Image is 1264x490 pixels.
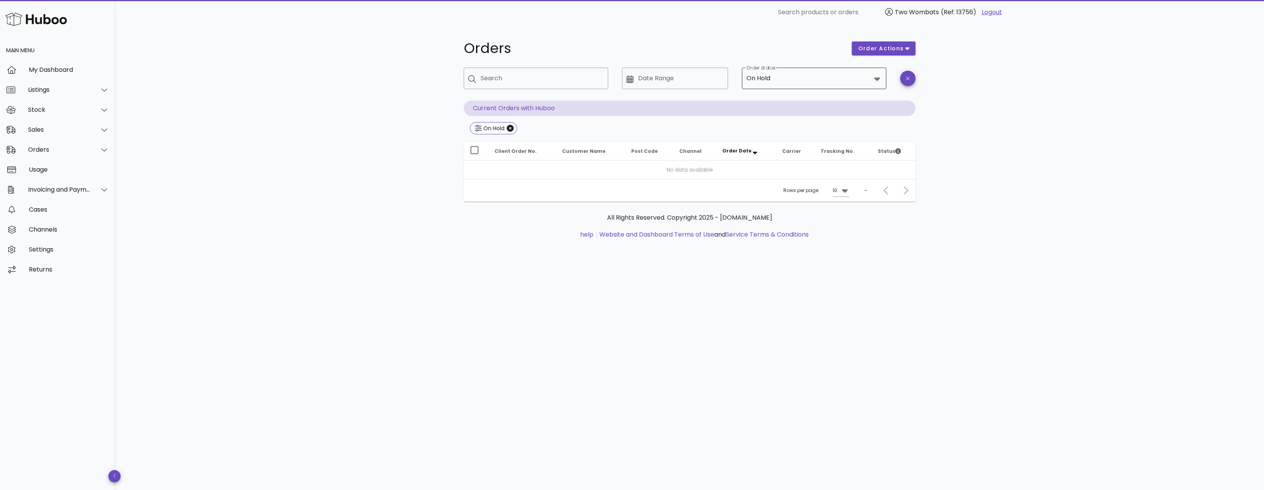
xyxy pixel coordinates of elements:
[895,8,939,17] span: Two Wombats
[29,66,109,73] div: My Dashboard
[673,142,716,161] th: Channel
[5,11,67,27] img: Huboo Logo
[29,226,109,233] div: Channels
[28,106,91,113] div: Stock
[599,230,714,239] a: Website and Dashboard Terms of Use
[29,246,109,253] div: Settings
[28,126,91,133] div: Sales
[29,266,109,273] div: Returns
[858,45,904,53] span: order actions
[464,101,916,116] p: Current Orders with Huboo
[878,148,901,154] span: Status
[716,142,776,161] th: Order Date: Sorted descending. Activate to remove sorting.
[726,230,809,239] a: Service Terms & Conditions
[852,41,916,55] button: order actions
[679,148,702,154] span: Channel
[464,161,916,179] td: No data available
[29,206,109,213] div: Cases
[776,142,814,161] th: Carrier
[746,65,775,71] label: Order status
[746,75,770,82] div: On Hold
[488,142,556,161] th: Client Order No.
[833,187,837,194] div: 10
[631,148,658,154] span: Post Code
[507,125,514,132] button: Close
[982,8,1002,17] a: Logout
[482,124,504,132] div: On Hold
[814,142,872,161] th: Tracking No.
[782,148,801,154] span: Carrier
[28,146,91,153] div: Orders
[722,147,751,154] span: Order Date
[556,142,625,161] th: Customer Name
[28,186,91,193] div: Invoicing and Payments
[28,86,91,93] div: Listings
[821,148,854,154] span: Tracking No.
[597,230,809,239] li: and
[562,148,605,154] span: Customer Name
[872,142,916,161] th: Status
[470,213,909,222] p: All Rights Reserved. Copyright 2025 - [DOMAIN_NAME]
[783,179,849,202] div: Rows per page:
[742,68,886,89] div: Order statusOn Hold
[941,8,976,17] span: (Ref: 13756)
[580,230,594,239] a: help
[833,184,849,197] div: 10Rows per page:
[464,41,843,55] h1: Orders
[864,187,867,194] div: –
[625,142,673,161] th: Post Code
[29,166,109,173] div: Usage
[494,148,537,154] span: Client Order No.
